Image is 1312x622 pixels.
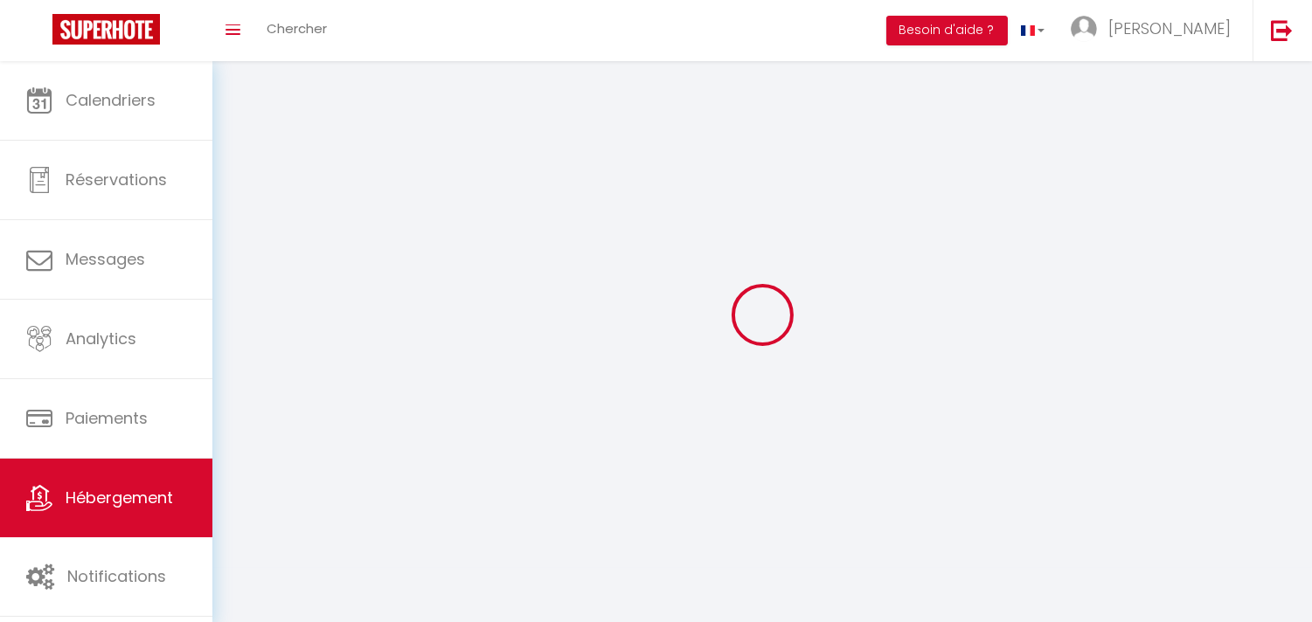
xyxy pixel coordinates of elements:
[52,14,160,45] img: Super Booking
[886,16,1008,45] button: Besoin d'aide ?
[66,407,148,429] span: Paiements
[66,248,145,270] span: Messages
[66,169,167,190] span: Réservations
[67,565,166,587] span: Notifications
[66,328,136,349] span: Analytics
[1071,16,1097,42] img: ...
[267,19,327,38] span: Chercher
[66,89,156,111] span: Calendriers
[66,487,173,508] span: Hébergement
[1108,17,1231,39] span: [PERSON_NAME]
[1271,19,1293,41] img: logout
